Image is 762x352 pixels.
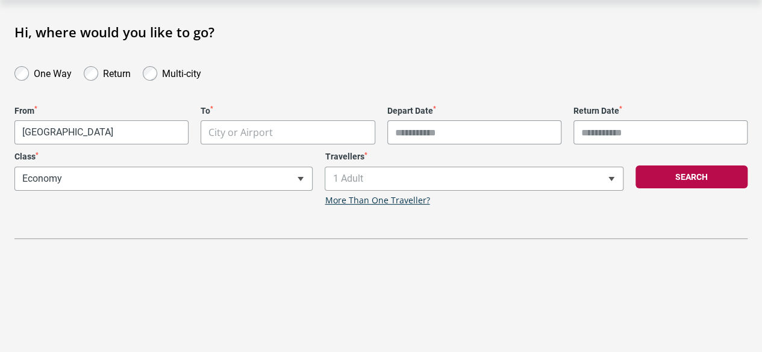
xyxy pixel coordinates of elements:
span: 1 Adult [325,167,623,191]
span: Economy [15,167,312,190]
span: Melbourne, Australia [15,121,188,144]
button: Search [636,165,748,188]
span: Melbourne, Australia [14,120,189,144]
a: More Than One Traveller? [325,196,429,206]
label: Multi-city [162,65,201,79]
h1: Hi, where would you like to go? [14,24,748,40]
label: Depart Date [387,106,561,116]
label: Return [103,65,131,79]
span: Economy [14,167,313,191]
label: To [201,106,375,116]
span: City or Airport [201,121,374,144]
span: 1 Adult [325,167,622,190]
label: Return Date [573,106,748,116]
label: One Way [34,65,72,79]
span: City or Airport [208,126,273,139]
span: City or Airport [201,120,375,144]
label: Travellers [325,152,623,162]
label: From [14,106,189,116]
label: Class [14,152,313,162]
